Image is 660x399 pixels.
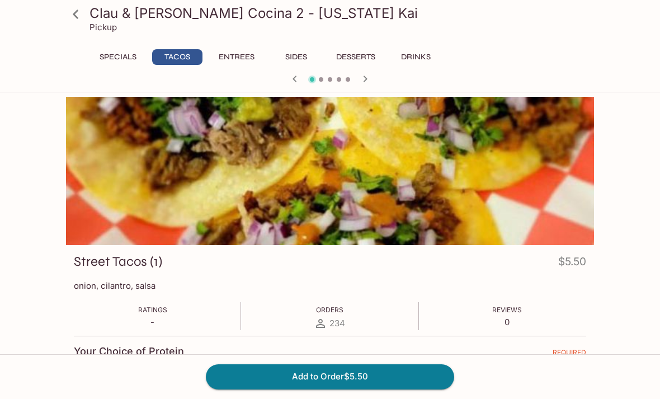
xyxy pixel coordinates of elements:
[93,49,143,65] button: Specials
[553,348,586,361] span: REQUIRED
[558,253,586,275] h4: $5.50
[206,364,454,389] button: Add to Order$5.50
[330,49,381,65] button: Desserts
[211,49,262,65] button: Entrees
[66,97,594,245] div: Street Tacos (1)
[271,49,321,65] button: Sides
[138,317,167,327] p: -
[492,306,522,314] span: Reviews
[316,306,343,314] span: Orders
[74,253,162,270] h3: Street Tacos (1)
[492,317,522,327] p: 0
[74,345,184,358] h4: Your Choice of Protein
[329,318,345,328] span: 234
[89,22,117,32] p: Pickup
[152,49,202,65] button: Tacos
[89,4,590,22] h3: Clau & [PERSON_NAME] Cocina 2 - [US_STATE] Kai
[390,49,441,65] button: Drinks
[138,306,167,314] span: Ratings
[74,280,586,291] p: onion, cilantro, salsa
